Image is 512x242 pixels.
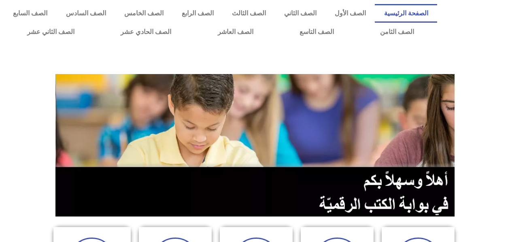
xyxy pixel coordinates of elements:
[357,23,437,41] a: الصف الثامن
[276,23,357,41] a: الصف التاسع
[4,4,57,23] a: الصف السابع
[57,4,115,23] a: الصف السادس
[195,23,276,41] a: الصف العاشر
[172,4,223,23] a: الصف الرابع
[4,23,98,41] a: الصف الثاني عشر
[115,4,172,23] a: الصف الخامس
[325,4,375,23] a: الصف الأول
[375,4,437,23] a: الصفحة الرئيسية
[98,23,194,41] a: الصف الحادي عشر
[223,4,275,23] a: الصف الثالث
[275,4,325,23] a: الصف الثاني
